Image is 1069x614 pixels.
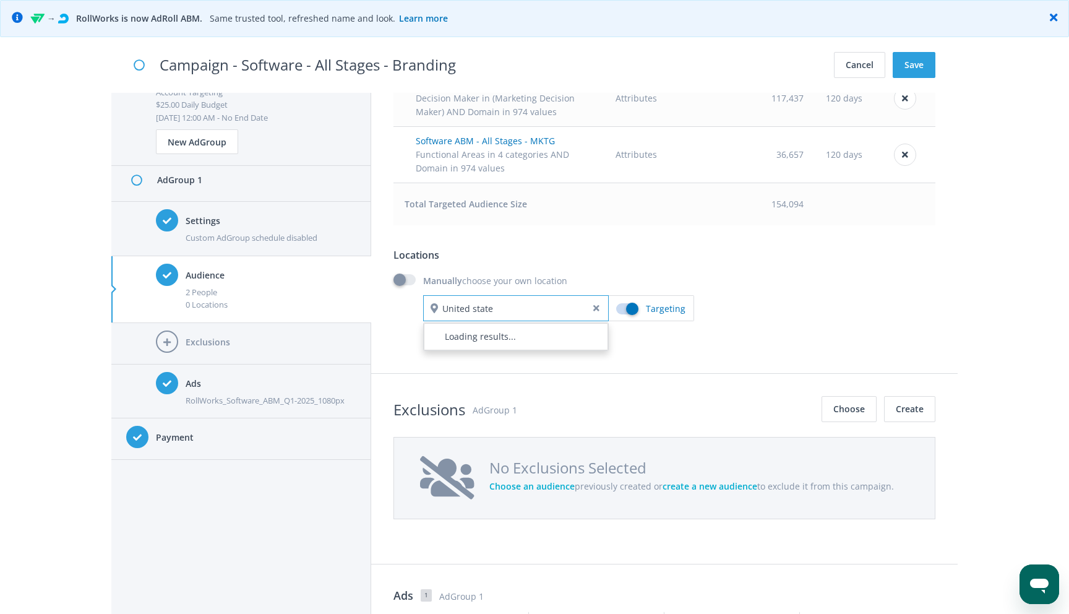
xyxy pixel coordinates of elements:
h2: Exclusions [393,398,465,422]
button: New AdGroup [156,129,238,154]
h2: No Exclusions Selected [489,456,894,480]
span: Decision Maker in (Marketing Decision Maker) AND Domain in 974 values [416,92,575,118]
h4: Payment [156,431,356,444]
div: RollWorks_Software_ABM_Q1-2025_1080px [186,394,356,407]
h4: Settings [186,214,356,228]
span: Choose an audience [489,480,575,492]
p: AdGroup 1 [157,173,349,187]
td: 154,094 [695,183,815,225]
div: $25.00 Daily Budget [156,98,356,111]
span: AdGroup 1 [439,590,935,603]
span: create a new audience [663,480,757,492]
label: choose your own location [393,274,567,288]
label: Targeting [646,296,686,322]
span: Same trusted tool, refreshed name and look. [210,12,452,24]
iframe: Button to launch messaging window [1020,564,1059,604]
td: 120 days [815,70,875,126]
span: Functional Areas in 4 categories AND Domain in 974 values [416,149,569,174]
h3: Ads [393,587,413,604]
h4: Ads [186,377,356,391]
img: RollWorks Logo [30,14,45,24]
button: Create [884,396,935,422]
button: Save [893,52,935,78]
span: → RollWorks is now AdRoll ABM. [30,12,202,25]
strong: Total Targeted Audience Size [405,198,527,210]
td: 36,657 [695,126,815,183]
div: Custom AdGroup schedule disabled [186,231,356,244]
a: Learn more [395,12,452,24]
h2: Campaign - Software - All Stages - Branding [160,53,456,77]
h4: Exclusions [186,335,356,349]
div: Attributes [616,92,684,105]
div: 2 People [186,286,356,298]
h3: Locations [393,248,935,263]
span: Software ABM - All Stages - MKTG [416,135,555,147]
td: 120 days [815,126,875,183]
span: 1 [421,589,432,602]
b: Manually [423,275,462,287]
p: AdGroup 1 [473,404,517,417]
div: [DATE] 12:00 AM - No End Date [156,111,356,124]
img: AdRoll Logo [58,14,69,24]
button: Choose [822,396,877,422]
div: 0 Locations [186,298,356,311]
p: previously created or to exclude it from this campaign. [489,480,894,493]
h4: Audience [186,269,356,282]
button: Cancel [834,52,885,78]
div: Attributes [616,148,684,162]
td: 117,437 [695,70,815,126]
div: Loading results... [424,323,608,350]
